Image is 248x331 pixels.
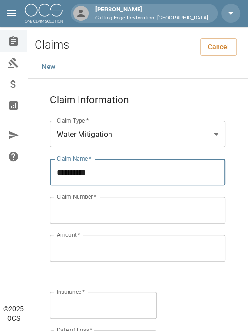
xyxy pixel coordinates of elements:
[200,38,237,56] a: Cancel
[27,56,248,78] div: dynamic tabs
[57,231,80,239] label: Amount
[57,117,89,125] label: Claim Type
[3,304,24,323] div: © 2025 OCS
[2,4,21,23] button: open drawer
[57,288,85,296] label: Insurance
[50,121,225,147] div: Water Mitigation
[95,14,208,22] p: Cutting Edge Restoration- [GEOGRAPHIC_DATA]
[57,193,96,201] label: Claim Number
[91,5,212,22] div: [PERSON_NAME]
[27,56,70,78] button: New
[57,155,91,163] label: Claim Name
[25,4,63,23] img: ocs-logo-white-transparent.png
[35,38,69,52] h2: Claims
